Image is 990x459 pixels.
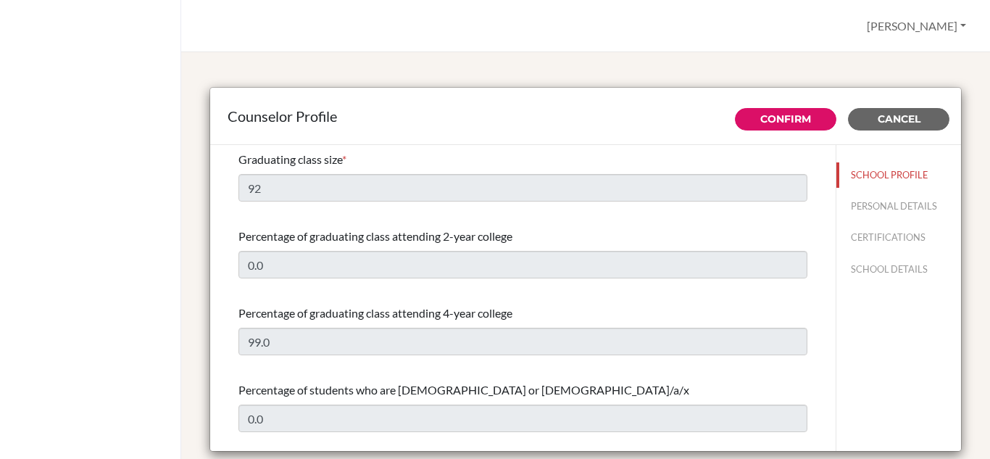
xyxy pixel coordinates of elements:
[860,12,973,40] button: [PERSON_NAME]
[836,225,961,250] button: CERTIFICATIONS
[238,229,512,243] span: Percentage of graduating class attending 2-year college
[238,383,689,397] span: Percentage of students who are [DEMOGRAPHIC_DATA] or [DEMOGRAPHIC_DATA]/a/x
[836,162,961,188] button: SCHOOL PROFILE
[836,194,961,219] button: PERSONAL DETAILS
[836,257,961,282] button: SCHOOL DETAILS
[238,306,512,320] span: Percentage of graduating class attending 4-year college
[228,105,944,127] div: Counselor Profile
[238,152,342,166] span: Graduating class size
